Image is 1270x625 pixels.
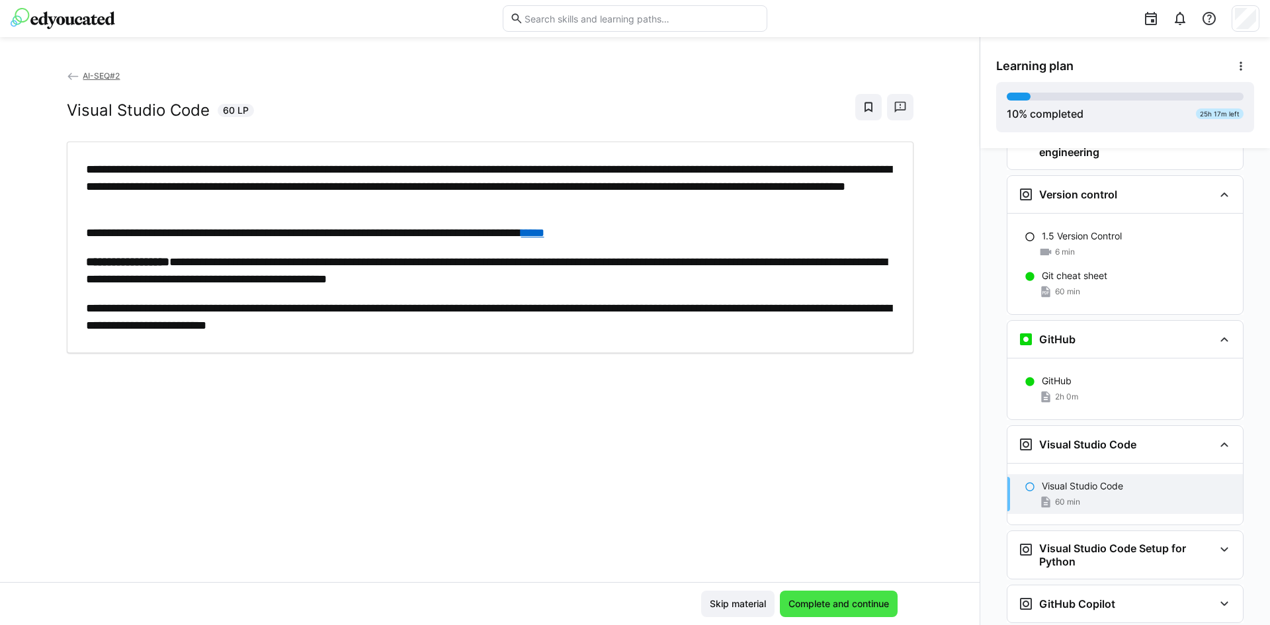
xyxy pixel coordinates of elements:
[67,71,120,81] a: AI-SEQ#2
[1055,392,1078,402] span: 2h 0m
[1007,107,1019,120] span: 10
[1039,188,1117,201] h3: Version control
[786,597,891,610] span: Complete and continue
[780,591,898,617] button: Complete and continue
[1196,108,1244,119] div: 25h 17m left
[1039,438,1136,451] h3: Visual Studio Code
[708,597,768,610] span: Skip material
[1042,269,1107,282] p: Git cheat sheet
[1039,333,1076,346] h3: GitHub
[1039,597,1115,610] h3: GitHub Copilot
[996,59,1074,73] span: Learning plan
[1055,497,1080,507] span: 60 min
[67,101,210,120] h2: Visual Studio Code
[223,104,249,117] span: 60 LP
[1055,286,1080,297] span: 60 min
[83,71,120,81] span: AI-SEQ#2
[1042,374,1072,388] p: GitHub
[1007,106,1083,122] div: % completed
[1042,229,1122,243] p: 1.5 Version Control
[1039,542,1214,568] h3: Visual Studio Code Setup for Python
[701,591,775,617] button: Skip material
[523,13,760,24] input: Search skills and learning paths…
[1042,479,1123,493] p: Visual Studio Code
[1055,247,1075,257] span: 6 min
